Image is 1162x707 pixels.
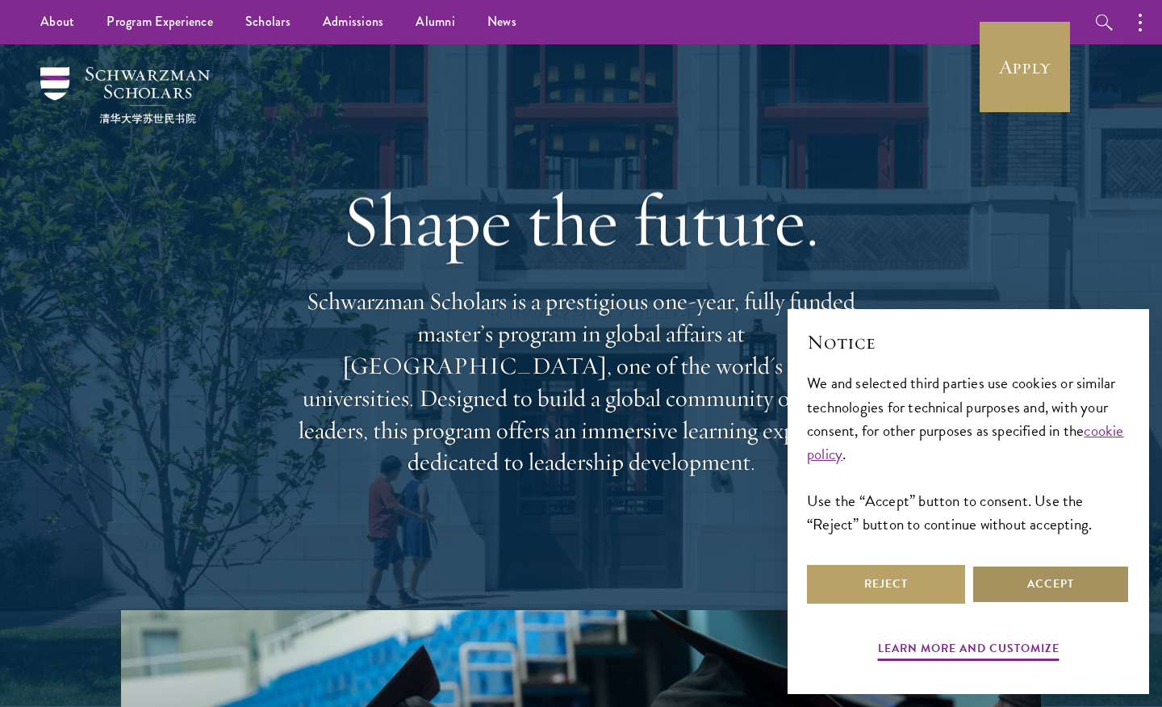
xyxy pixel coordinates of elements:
[807,328,1130,356] h2: Notice
[40,67,210,123] img: Schwarzman Scholars
[980,22,1070,112] a: Apply
[807,419,1124,466] a: cookie policy
[290,286,871,479] p: Schwarzman Scholars is a prestigious one-year, fully funded master’s program in global affairs at...
[290,175,871,266] h1: Shape the future.
[972,565,1130,604] button: Accept
[807,565,965,604] button: Reject
[807,371,1130,535] div: We and selected third parties use cookies or similar technologies for technical purposes and, wit...
[878,638,1060,663] button: Learn more and customize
